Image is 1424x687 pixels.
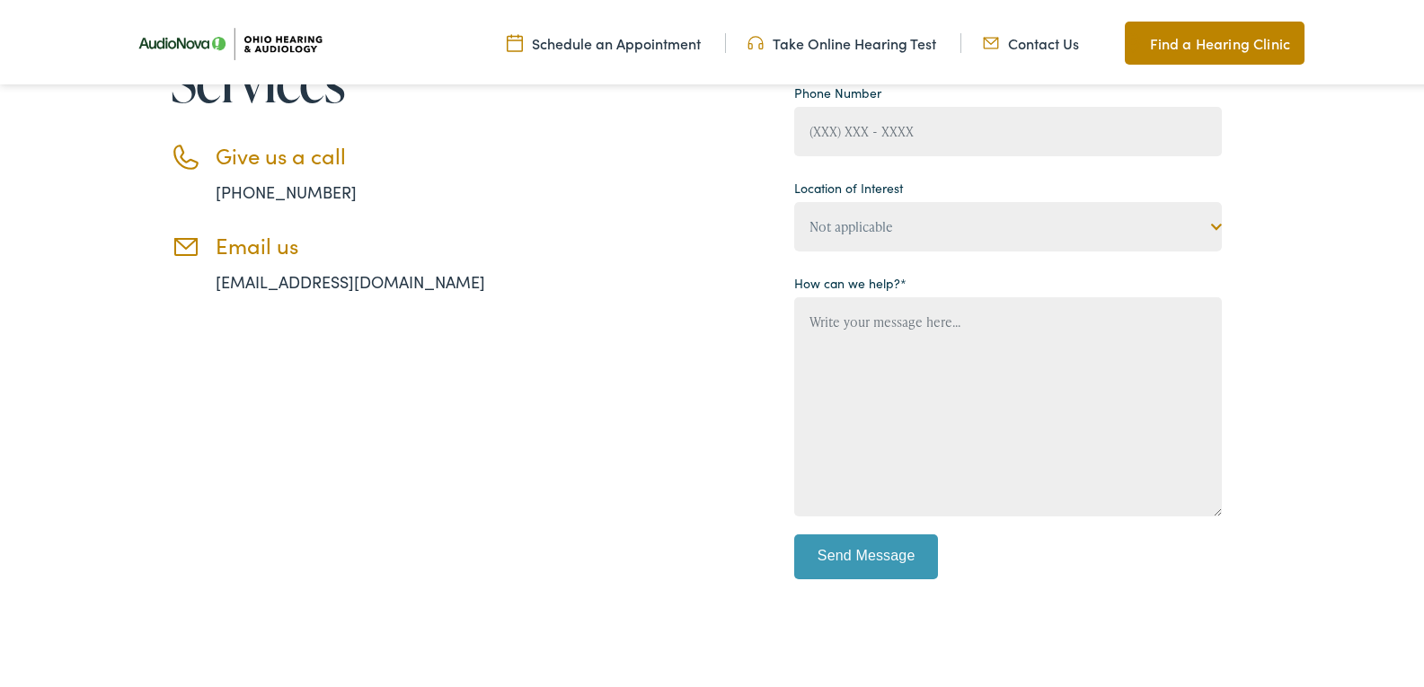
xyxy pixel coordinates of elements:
[216,229,539,255] h3: Email us
[794,531,938,576] input: Send Message
[794,80,881,99] label: Phone Number
[983,30,999,49] img: Mail icon representing email contact with Ohio Hearing in Cincinnati, OH
[216,139,539,165] h3: Give us a call
[983,30,1079,49] a: Contact Us
[216,177,357,199] a: [PHONE_NUMBER]
[1125,18,1305,61] a: Find a Hearing Clinic
[747,30,936,49] a: Take Online Hearing Test
[507,30,523,49] img: Calendar Icon to schedule a hearing appointment in Cincinnati, OH
[747,30,764,49] img: Headphones icone to schedule online hearing test in Cincinnati, OH
[794,270,907,289] label: How can we help?
[507,30,701,49] a: Schedule an Appointment
[1125,29,1141,50] img: Map pin icon to find Ohio Hearing & Audiology in Cincinnati, OH
[794,175,903,194] label: Location of Interest
[794,103,1222,153] input: (XXX) XXX - XXXX
[216,267,485,289] a: [EMAIL_ADDRESS][DOMAIN_NAME]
